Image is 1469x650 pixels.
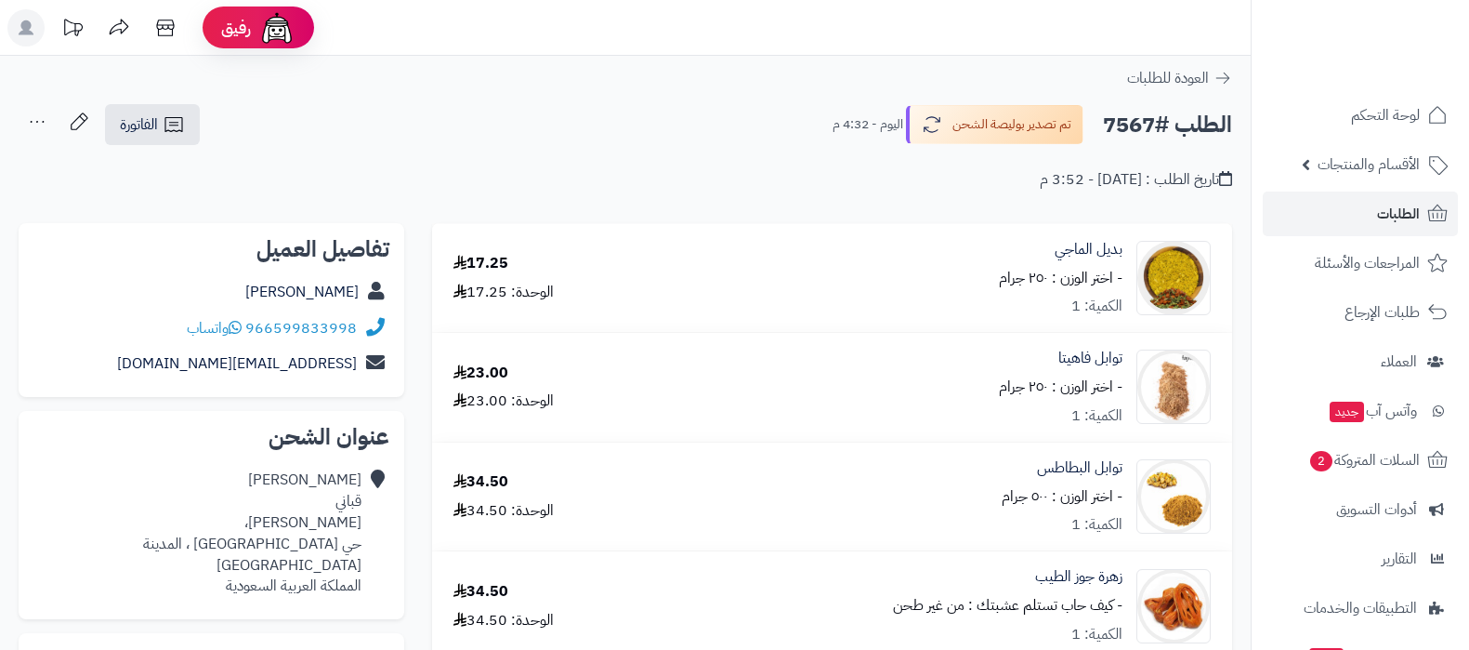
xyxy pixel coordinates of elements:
[893,594,1122,617] small: - كيف حاب تستلم عشبتك : من غير طحن
[1263,438,1458,483] a: السلات المتروكة2
[1304,595,1417,621] span: التطبيقات والخدمات
[1263,290,1458,335] a: طلبات الإرجاع
[453,581,508,603] div: 34.50
[453,610,554,631] div: الوحدة: 34.50
[453,363,508,384] div: 23.00
[1351,102,1420,128] span: لوحة التحكم
[1263,537,1458,581] a: التقارير
[1263,241,1458,285] a: المراجعات والأسئلة
[1263,93,1458,138] a: لوحة التحكم
[1343,52,1451,91] img: logo-2.png
[187,317,242,339] a: واتساب
[453,500,554,522] div: الوحدة: 34.50
[1058,348,1122,369] a: توابل فاهيتا
[1318,152,1420,178] span: الأقسام والمنتجات
[1071,514,1122,536] div: الكمية: 1
[1330,402,1364,422] span: جديد
[33,238,389,260] h2: تفاصيل العميل
[1263,389,1458,433] a: وآتس آبجديد
[1381,349,1417,375] span: العملاء
[453,253,508,274] div: 17.25
[1127,67,1232,89] a: العودة للطلبات
[105,104,200,145] a: الفاتورة
[1002,485,1122,508] small: - اختر الوزن : ٥٠٠ جرام
[999,267,1122,289] small: - اختر الوزن : ٢٥٠ جرام
[117,352,357,375] a: [EMAIL_ADDRESS][DOMAIN_NAME]
[1137,459,1210,534] img: 28880f986cb56f4d899640956d5607fddc5-90x90.jpeg
[1382,546,1417,572] span: التقارير
[1127,67,1209,89] span: العودة للطلبات
[1055,239,1122,260] a: بديل الماجي
[906,105,1083,144] button: تم تصدير بوليصة الشحن
[453,391,554,412] div: الوحدة: 23.00
[1071,296,1122,317] div: الكمية: 1
[33,426,389,448] h2: عنوان الشحن
[1315,250,1420,276] span: المراجعات والأسئلة
[1103,106,1232,144] h2: الطلب #7567
[245,317,357,339] a: 966599833998
[1336,497,1417,523] span: أدوات التسويق
[1263,487,1458,532] a: أدوات التسويق
[1310,451,1332,471] span: 2
[221,17,251,39] span: رفيق
[999,376,1122,398] small: - اختر الوزن : ٢٥٠ جرام
[1137,569,1210,643] img: 310a0b1bf628b33819f1a35cd539a51736e-90x90.jpeg
[1137,241,1210,315] img: 257b34cc7f6d1049ef806e789b18fa2e1eb-90x90.png
[1263,192,1458,236] a: الطلبات
[1071,405,1122,427] div: الكمية: 1
[1035,566,1122,588] a: زهرة جوز الطيب
[245,281,359,303] a: [PERSON_NAME]
[49,9,96,51] a: تحديثات المنصة
[1037,458,1122,479] a: توابل البطاطس
[453,471,508,493] div: 34.50
[1137,350,1210,424] img: 28267ae0f5be94ba31e710301e419fa05f4-90x90.jpeg
[1328,398,1417,424] span: وآتس آب
[258,9,295,46] img: ai-face.png
[1344,299,1420,325] span: طلبات الإرجاع
[1263,586,1458,630] a: التطبيقات والخدمات
[33,470,361,597] div: [PERSON_NAME] قباني [PERSON_NAME]، حي [GEOGRAPHIC_DATA] ، المدينة [GEOGRAPHIC_DATA] المملكة العرب...
[1071,624,1122,645] div: الكمية: 1
[1308,447,1420,473] span: السلات المتروكة
[1040,169,1232,191] div: تاريخ الطلب : [DATE] - 3:52 م
[1377,201,1420,227] span: الطلبات
[833,115,903,134] small: اليوم - 4:32 م
[1263,339,1458,384] a: العملاء
[120,113,158,136] span: الفاتورة
[453,282,554,303] div: الوحدة: 17.25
